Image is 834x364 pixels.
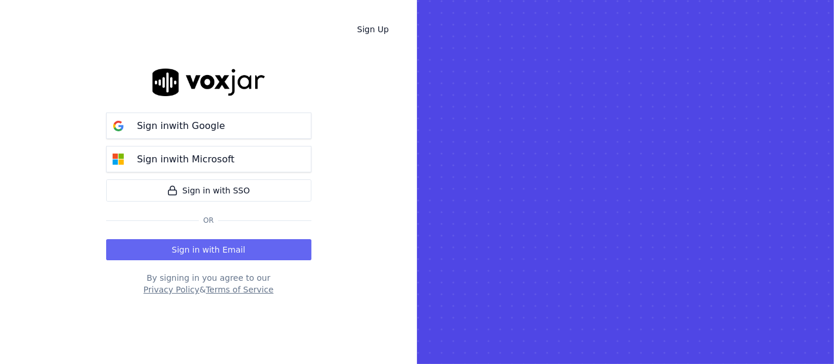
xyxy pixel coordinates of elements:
[107,114,130,138] img: google Sign in button
[106,239,311,260] button: Sign in with Email
[144,284,199,295] button: Privacy Policy
[206,284,273,295] button: Terms of Service
[106,179,311,202] a: Sign in with SSO
[106,272,311,295] div: By signing in you agree to our &
[137,119,225,133] p: Sign in with Google
[348,19,398,40] a: Sign Up
[199,216,219,225] span: Or
[152,69,265,96] img: logo
[106,113,311,139] button: Sign inwith Google
[106,146,311,172] button: Sign inwith Microsoft
[137,152,235,166] p: Sign in with Microsoft
[107,148,130,171] img: microsoft Sign in button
